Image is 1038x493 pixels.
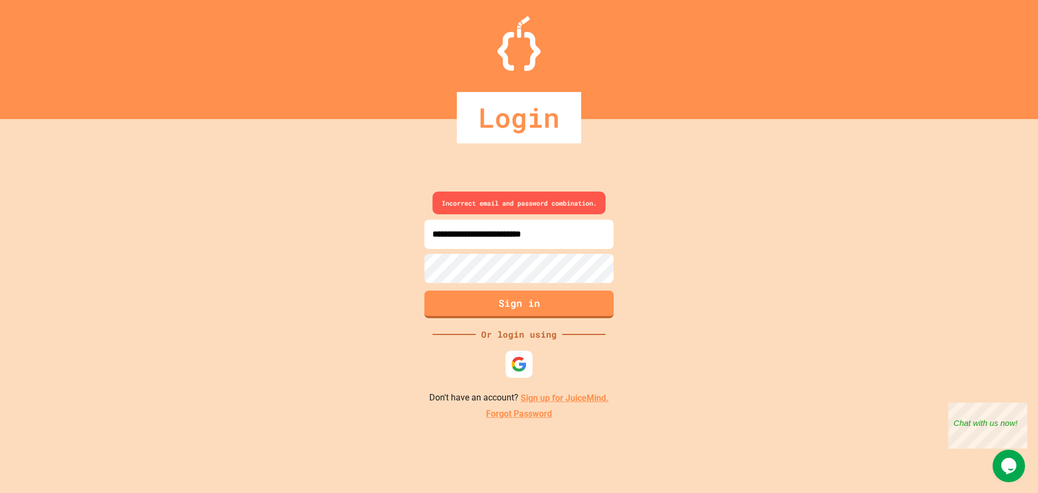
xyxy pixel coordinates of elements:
a: Forgot Password [486,407,552,420]
iframe: chat widget [993,450,1027,482]
p: Don't have an account? [429,391,609,405]
img: Logo.svg [497,16,541,71]
div: Incorrect email and password combination. [432,192,605,214]
div: Login [457,92,581,143]
button: Sign in [424,291,614,318]
a: Sign up for JuiceMind. [521,393,609,403]
iframe: chat widget [948,403,1027,449]
div: Or login using [476,328,562,341]
img: google-icon.svg [511,356,527,372]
